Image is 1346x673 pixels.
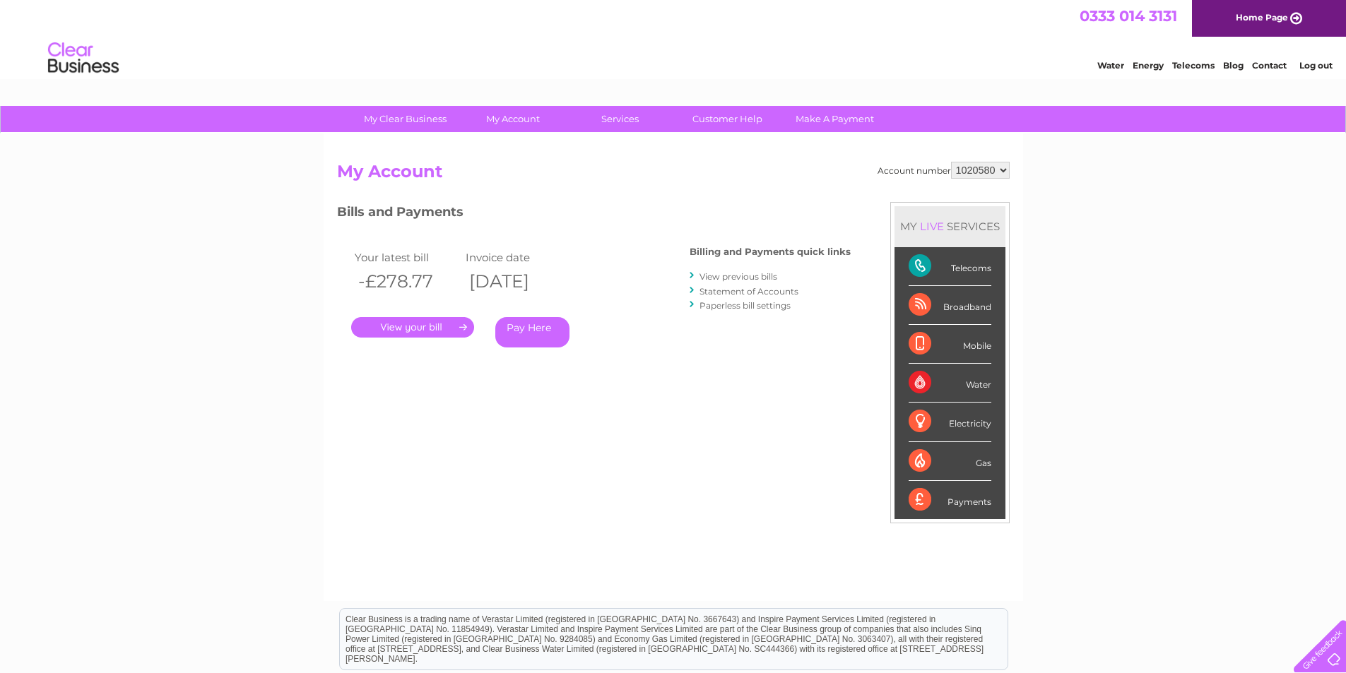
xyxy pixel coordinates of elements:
[669,106,786,132] a: Customer Help
[462,248,574,267] td: Invoice date
[699,286,798,297] a: Statement of Accounts
[1097,60,1124,71] a: Water
[690,246,851,257] h4: Billing and Payments quick links
[909,403,991,441] div: Electricity
[1252,60,1287,71] a: Contact
[909,325,991,364] div: Mobile
[909,364,991,403] div: Water
[699,300,791,311] a: Paperless bill settings
[777,106,893,132] a: Make A Payment
[462,267,574,296] th: [DATE]
[337,202,851,227] h3: Bills and Payments
[1080,7,1177,25] a: 0333 014 3131
[340,8,1008,69] div: Clear Business is a trading name of Verastar Limited (registered in [GEOGRAPHIC_DATA] No. 3667643...
[1133,60,1164,71] a: Energy
[562,106,678,132] a: Services
[909,286,991,325] div: Broadband
[351,248,463,267] td: Your latest bill
[1299,60,1333,71] a: Log out
[47,37,119,80] img: logo.png
[895,206,1005,246] div: MY SERVICES
[1172,60,1215,71] a: Telecoms
[1223,60,1244,71] a: Blog
[454,106,571,132] a: My Account
[917,220,947,233] div: LIVE
[351,267,463,296] th: -£278.77
[495,317,569,347] a: Pay Here
[337,162,1010,189] h2: My Account
[909,247,991,286] div: Telecoms
[699,271,777,282] a: View previous bills
[347,106,464,132] a: My Clear Business
[351,317,474,338] a: .
[878,162,1010,179] div: Account number
[909,442,991,481] div: Gas
[909,481,991,519] div: Payments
